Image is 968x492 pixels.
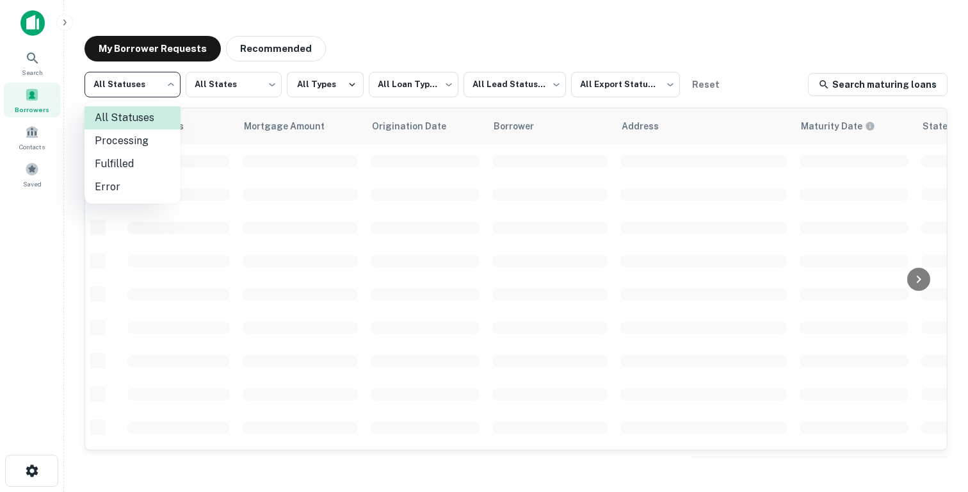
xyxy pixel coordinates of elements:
li: All Statuses [85,106,181,129]
li: Processing [85,129,181,152]
li: Error [85,176,181,199]
li: Fulfilled [85,152,181,176]
iframe: Chat Widget [904,389,968,451]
